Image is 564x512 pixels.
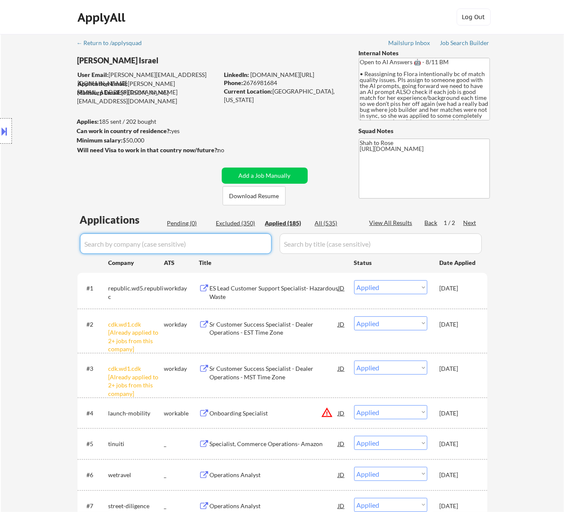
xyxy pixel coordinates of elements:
[164,284,199,293] div: workday
[315,219,358,228] div: All (535)
[265,219,308,228] div: Applied (185)
[224,79,345,87] div: 2676981684
[440,440,477,448] div: [DATE]
[164,259,199,267] div: ATS
[109,320,164,353] div: cdk.wd1.cdk [Already applied to 2+ jobs from this company]
[164,409,199,418] div: workable
[164,364,199,373] div: workday
[321,407,333,418] button: warning_amber
[338,316,346,332] div: JD
[210,284,338,301] div: ES Lead Customer Support Specialist- Hazardous Waste
[109,471,164,479] div: wetravel
[77,55,252,66] div: [PERSON_NAME] Israel
[359,49,490,57] div: Internal Notes
[87,471,102,479] div: #6
[210,440,338,448] div: Specialist, Commerce Operations- Amazon
[389,40,431,48] a: Mailslurp Inbox
[440,502,477,510] div: [DATE]
[440,40,490,48] a: Job Search Builder
[440,320,477,329] div: [DATE]
[167,219,210,228] div: Pending (0)
[210,320,338,337] div: Sr Customer Success Specialist - Dealer Operations - EST Time Zone
[222,168,308,184] button: Add a Job Manually
[224,88,273,95] strong: Current Location:
[224,71,249,78] strong: LinkedIn:
[109,284,164,301] div: republic.wd5.republic
[109,364,164,398] div: cdk.wd1.cdk [Already applied to 2+ jobs from this company]
[210,502,338,510] div: Operations Analyst
[164,471,199,479] div: _
[216,219,259,228] div: Excluded (350)
[77,40,150,46] div: ← Return to /applysquad
[77,40,150,48] a: ← Return to /applysquad
[218,146,242,154] div: no
[210,364,338,381] div: Sr Customer Success Specialist - Dealer Operations - MST Time Zone
[440,409,477,418] div: [DATE]
[280,233,482,254] input: Search by title (case sensitive)
[464,219,477,227] div: Next
[87,502,102,510] div: #7
[440,471,477,479] div: [DATE]
[354,255,427,270] div: Status
[223,186,286,205] button: Download Resume
[389,40,431,46] div: Mailslurp Inbox
[80,233,272,254] input: Search by company (case sensitive)
[251,71,315,78] a: [DOMAIN_NAME][URL]
[164,440,199,448] div: _
[338,436,346,451] div: JD
[440,364,477,373] div: [DATE]
[338,467,346,482] div: JD
[440,284,477,293] div: [DATE]
[80,215,164,225] div: Applications
[87,409,102,418] div: #4
[224,79,243,86] strong: Phone:
[425,219,438,227] div: Back
[369,219,415,227] div: View All Results
[109,409,164,418] div: launch-mobility
[440,40,490,46] div: Job Search Builder
[87,440,102,448] div: #5
[224,87,345,104] div: [GEOGRAPHIC_DATA], [US_STATE]
[199,259,346,267] div: Title
[87,320,102,329] div: #2
[444,219,464,227] div: 1 / 2
[109,440,164,448] div: tinuiti
[338,405,346,421] div: JD
[164,320,199,329] div: workday
[78,10,128,25] div: ApplyAll
[457,9,491,26] button: Log Out
[109,502,164,510] div: street-diligence
[87,364,102,373] div: #3
[210,471,338,479] div: Operations Analyst
[109,259,164,267] div: Company
[164,502,199,510] div: _
[359,127,490,135] div: Squad Notes
[338,361,346,376] div: JD
[87,284,102,293] div: #1
[210,409,338,418] div: Onboarding Specialist
[338,280,346,296] div: JD
[440,259,477,267] div: Date Applied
